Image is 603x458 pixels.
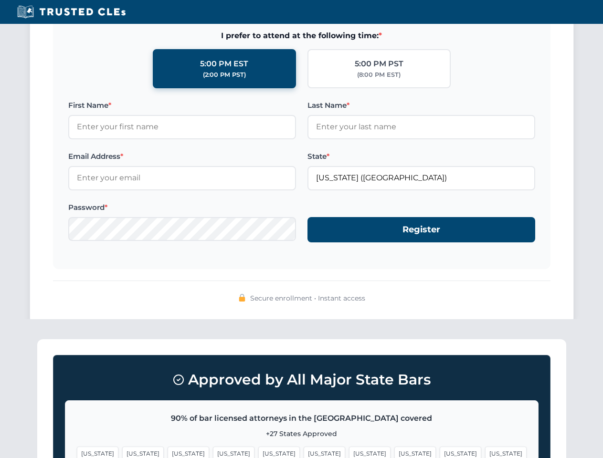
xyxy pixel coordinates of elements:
[65,367,539,393] h3: Approved by All Major State Bars
[77,428,527,439] p: +27 States Approved
[68,202,296,213] label: Password
[307,115,535,139] input: Enter your last name
[307,217,535,242] button: Register
[14,5,128,19] img: Trusted CLEs
[77,412,527,425] p: 90% of bar licensed attorneys in the [GEOGRAPHIC_DATA] covered
[68,100,296,111] label: First Name
[307,100,535,111] label: Last Name
[68,115,296,139] input: Enter your first name
[355,58,403,70] div: 5:00 PM PST
[357,70,401,80] div: (8:00 PM EST)
[68,151,296,162] label: Email Address
[200,58,248,70] div: 5:00 PM EST
[250,293,365,303] span: Secure enrollment • Instant access
[307,151,535,162] label: State
[203,70,246,80] div: (2:00 PM PST)
[68,166,296,190] input: Enter your email
[307,166,535,190] input: Florida (FL)
[238,294,246,302] img: 🔒
[68,30,535,42] span: I prefer to attend at the following time:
